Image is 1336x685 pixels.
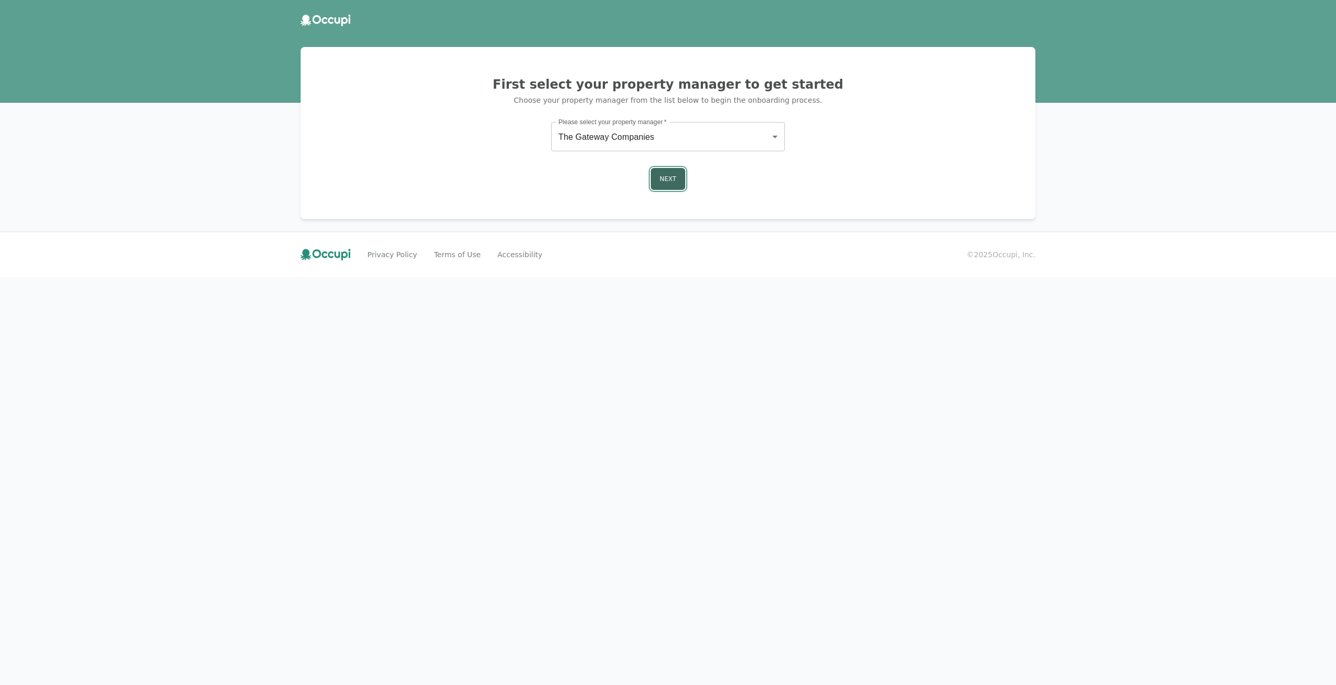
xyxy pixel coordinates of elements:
h2: First select your property manager to get started [313,76,1023,93]
a: Privacy Policy [367,249,417,260]
label: Please select your property manager [558,117,666,126]
div: The Gateway Companies [551,122,785,151]
p: Choose your property manager from the list below to begin the onboarding process. [313,95,1023,105]
button: Next [651,168,685,190]
small: © 2025 Occupi, Inc. [967,249,1035,260]
a: Accessibility [497,249,542,260]
a: Terms of Use [434,249,481,260]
